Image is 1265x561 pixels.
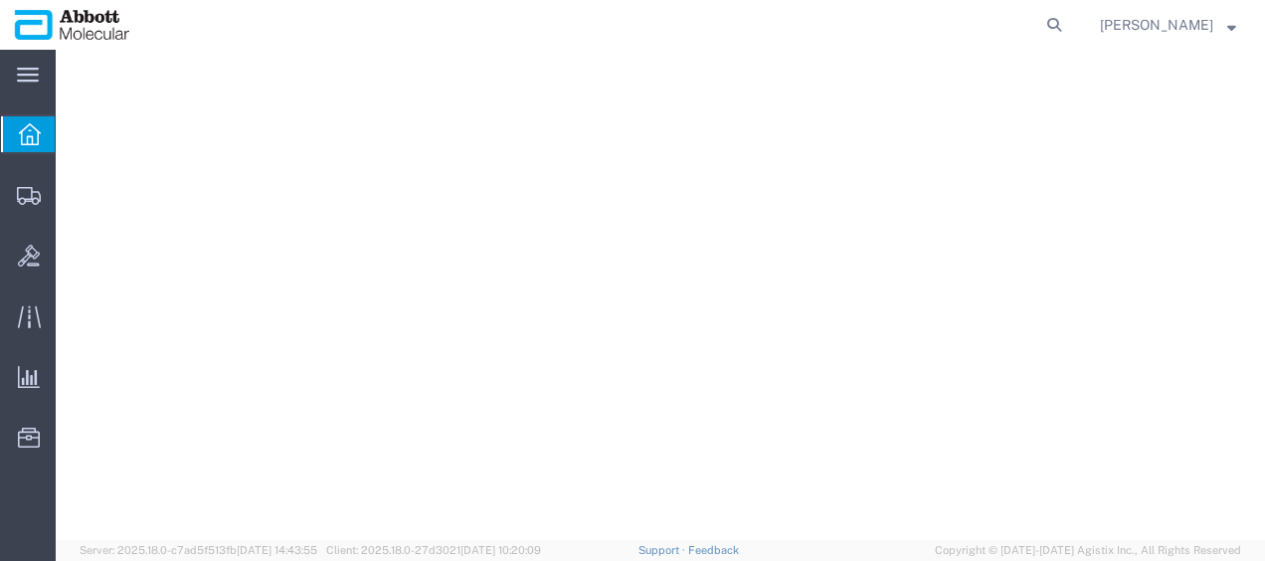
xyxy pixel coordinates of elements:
a: Feedback [688,544,739,556]
span: Server: 2025.18.0-c7ad5f513fb [80,544,317,556]
span: Raza Khan [1100,14,1213,36]
iframe: FS Legacy Container [56,50,1265,540]
span: [DATE] 10:20:09 [460,544,541,556]
span: [DATE] 14:43:55 [237,544,317,556]
span: Client: 2025.18.0-27d3021 [326,544,541,556]
button: [PERSON_NAME] [1099,13,1237,37]
span: Copyright © [DATE]-[DATE] Agistix Inc., All Rights Reserved [935,542,1241,559]
a: Support [638,544,688,556]
img: logo [14,10,130,40]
